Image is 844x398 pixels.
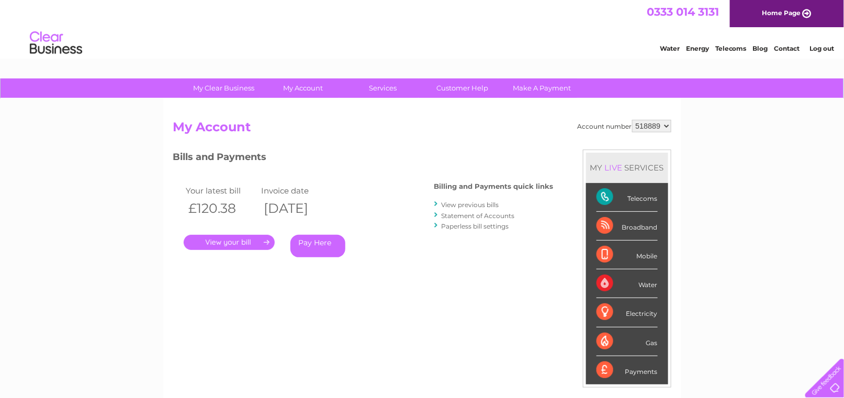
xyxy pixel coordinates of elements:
[586,153,668,183] div: MY SERVICES
[597,241,658,269] div: Mobile
[499,78,585,98] a: Make A Payment
[184,184,259,198] td: Your latest bill
[260,78,346,98] a: My Account
[753,44,768,52] a: Blog
[660,44,680,52] a: Water
[774,44,800,52] a: Contact
[809,44,834,52] a: Log out
[173,150,554,168] h3: Bills and Payments
[184,198,259,219] th: £120.38
[597,269,658,298] div: Water
[715,44,747,52] a: Telecoms
[175,6,670,51] div: Clear Business is a trading name of Verastar Limited (registered in [GEOGRAPHIC_DATA] No. 3667643...
[442,201,499,209] a: View previous bills
[597,327,658,356] div: Gas
[290,235,345,257] a: Pay Here
[184,235,275,250] a: .
[597,212,658,241] div: Broadband
[442,222,509,230] a: Paperless bill settings
[597,356,658,384] div: Payments
[597,298,658,327] div: Electricity
[173,120,671,140] h2: My Account
[29,27,83,59] img: logo.png
[647,5,719,18] a: 0333 014 3131
[442,212,515,220] a: Statement of Accounts
[578,120,671,132] div: Account number
[686,44,709,52] a: Energy
[597,183,658,212] div: Telecoms
[419,78,505,98] a: Customer Help
[434,183,554,190] h4: Billing and Payments quick links
[258,184,334,198] td: Invoice date
[603,163,625,173] div: LIVE
[181,78,267,98] a: My Clear Business
[340,78,426,98] a: Services
[258,198,334,219] th: [DATE]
